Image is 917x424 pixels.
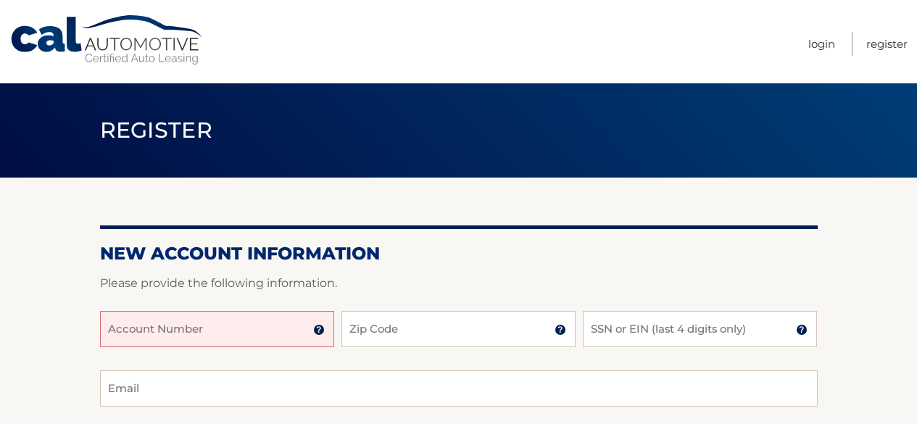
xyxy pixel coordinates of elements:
input: SSN or EIN (last 4 digits only) [583,311,817,347]
input: Account Number [100,311,334,347]
a: Login [808,32,835,56]
a: Register [866,32,908,56]
img: tooltip.svg [555,324,566,336]
input: Zip Code [341,311,576,347]
input: Email [100,370,818,407]
h2: New Account Information [100,243,818,265]
p: Please provide the following information. [100,273,818,294]
a: Cal Automotive [9,14,205,66]
span: Register [100,117,213,144]
img: tooltip.svg [796,324,808,336]
img: tooltip.svg [313,324,325,336]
